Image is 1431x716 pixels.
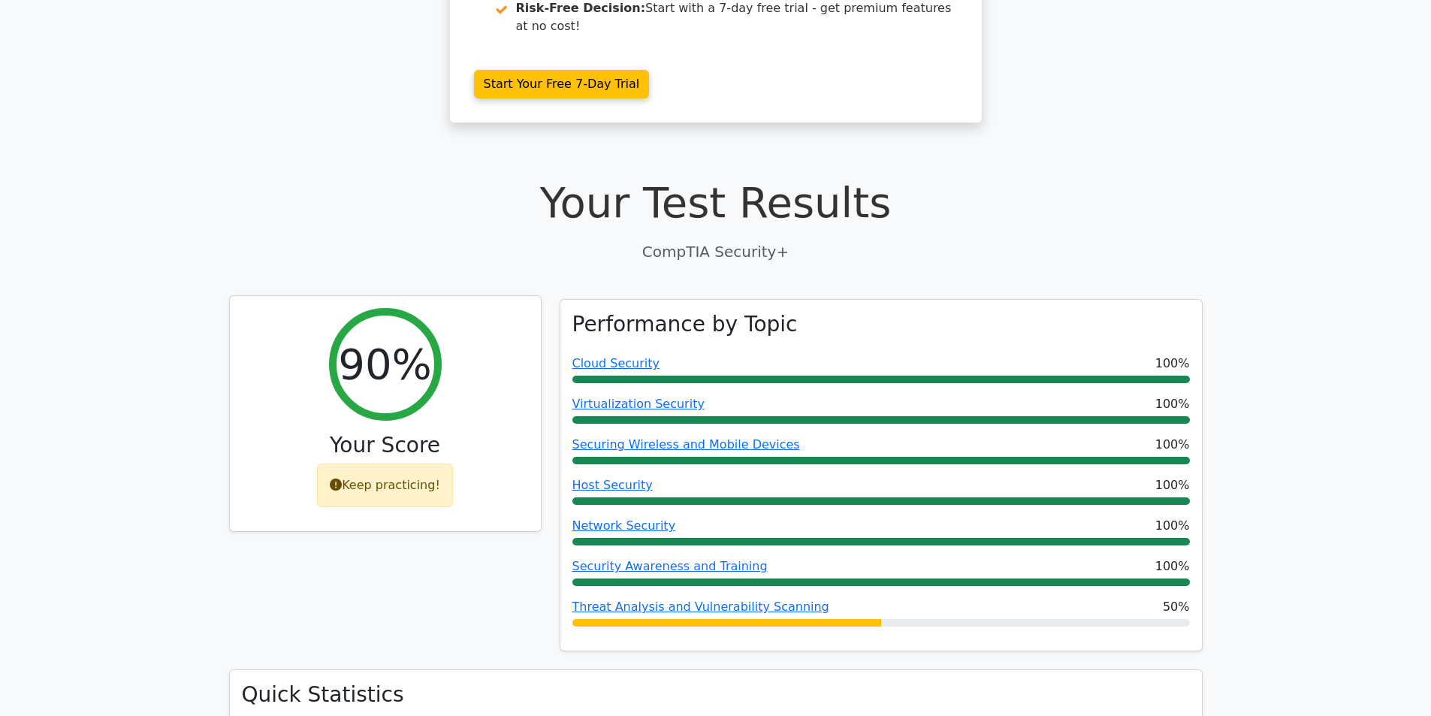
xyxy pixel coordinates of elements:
div: Keep practicing! [317,464,453,507]
span: 100% [1155,517,1190,535]
h2: 90% [338,339,431,389]
span: 100% [1155,476,1190,494]
span: 50% [1163,598,1190,616]
a: Security Awareness and Training [572,559,768,573]
a: Network Security [572,518,676,533]
span: 100% [1155,557,1190,576]
a: Securing Wireless and Mobile Devices [572,437,800,452]
span: 100% [1155,436,1190,454]
a: Start Your Free 7-Day Trial [474,70,650,98]
p: CompTIA Security+ [229,240,1203,263]
a: Host Security [572,478,653,492]
span: 100% [1155,355,1190,373]
h1: Your Test Results [229,177,1203,228]
span: 100% [1155,395,1190,413]
a: Virtualization Security [572,397,705,411]
h3: Your Score [242,433,529,458]
h3: Performance by Topic [572,312,798,337]
a: Cloud Security [572,356,660,370]
h3: Quick Statistics [242,682,1190,708]
a: Threat Analysis and Vulnerability Scanning [572,600,829,614]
